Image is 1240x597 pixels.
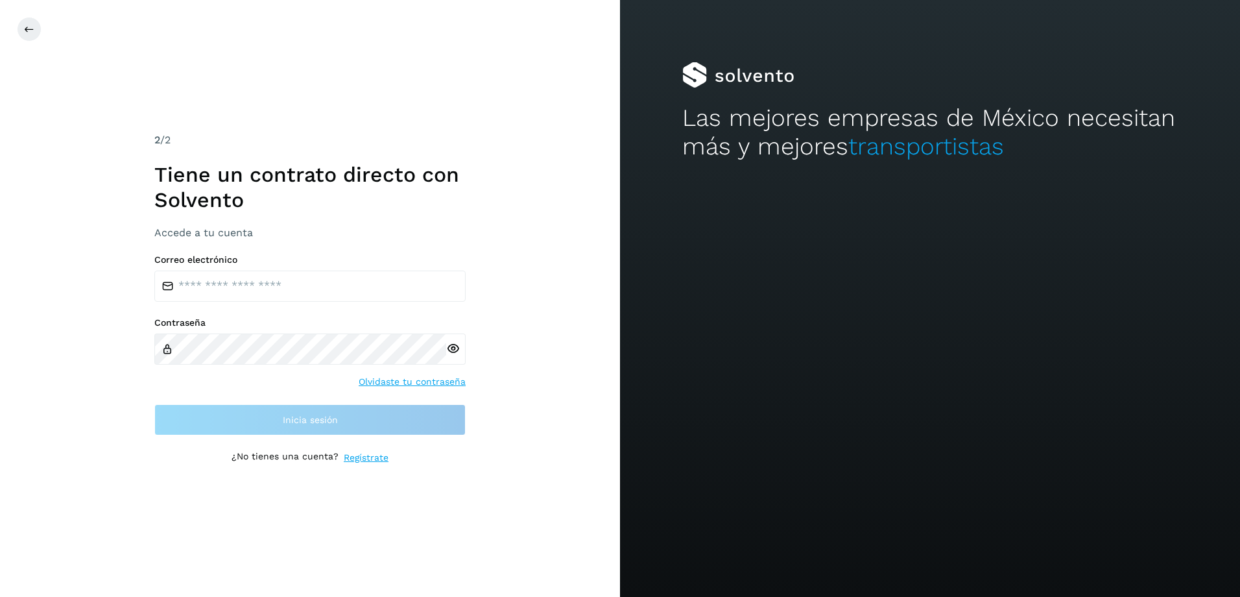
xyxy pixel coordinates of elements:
label: Correo electrónico [154,254,466,265]
h2: Las mejores empresas de México necesitan más y mejores [682,104,1178,162]
span: 2 [154,134,160,146]
div: /2 [154,132,466,148]
h3: Accede a tu cuenta [154,226,466,239]
a: Regístrate [344,451,388,465]
p: ¿No tienes una cuenta? [232,451,339,465]
a: Olvidaste tu contraseña [359,375,466,389]
label: Contraseña [154,317,466,328]
span: Inicia sesión [283,415,338,424]
button: Inicia sesión [154,404,466,435]
span: transportistas [848,132,1004,160]
h1: Tiene un contrato directo con Solvento [154,162,466,212]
